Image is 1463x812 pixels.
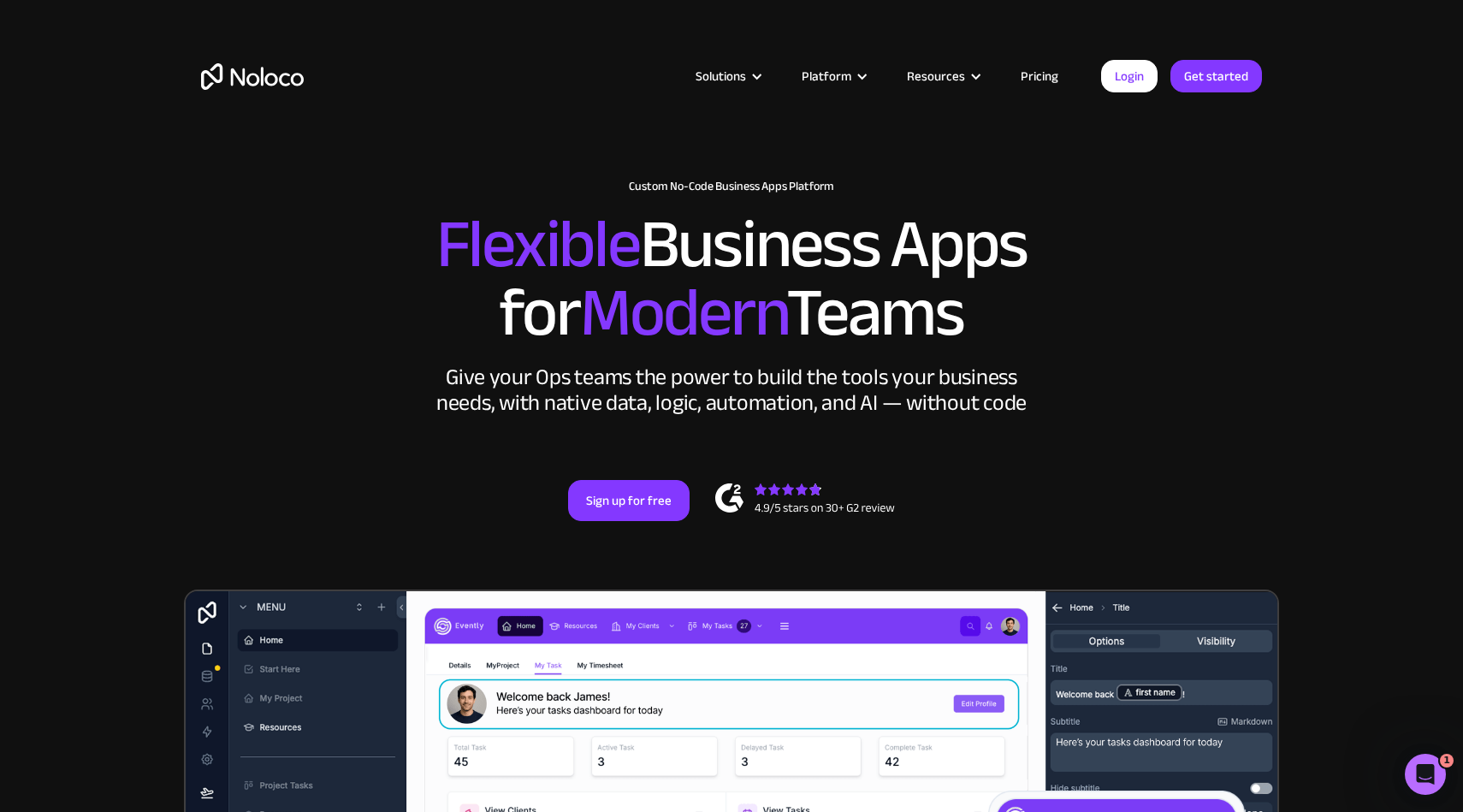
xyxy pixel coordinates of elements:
[780,65,885,87] div: Platform
[1440,754,1454,768] span: 1
[436,181,640,308] span: Flexible
[201,210,1262,347] h2: Business Apps for Teams
[885,65,999,87] div: Resources
[1405,754,1446,795] iframe: Intercom live chat
[907,65,965,87] div: Resources
[580,249,786,376] span: Modern
[674,65,780,87] div: Solutions
[1101,60,1158,92] a: Login
[802,65,851,87] div: Platform
[201,180,1262,193] h1: Custom No-Code Business Apps Platform
[696,65,746,87] div: Solutions
[999,65,1080,87] a: Pricing
[432,365,1031,416] div: Give your Ops teams the power to build the tools your business needs, with native data, logic, au...
[568,480,690,521] a: Sign up for free
[1170,60,1262,92] a: Get started
[201,63,304,90] a: home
